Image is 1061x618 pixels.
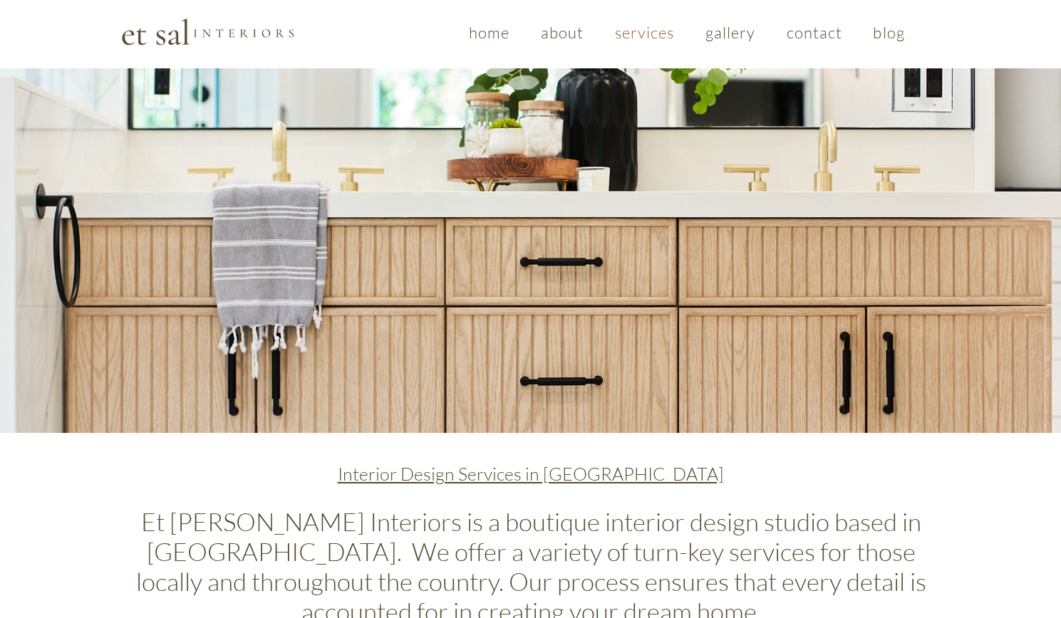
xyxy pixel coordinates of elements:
span: contact [787,23,843,42]
span: home [469,23,509,42]
span: Interior Design Services in [GEOGRAPHIC_DATA] [338,463,724,485]
a: blog [861,16,918,49]
span: about [541,23,584,42]
a: services [602,16,687,49]
span: services [615,23,675,42]
nav: Site [457,16,918,49]
span: blog [873,23,904,42]
a: gallery [693,16,768,49]
img: Et Sal Logo [120,17,295,46]
a: home [456,16,522,49]
a: about [528,16,596,49]
a: contact [774,16,855,49]
span: gallery [705,23,756,42]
